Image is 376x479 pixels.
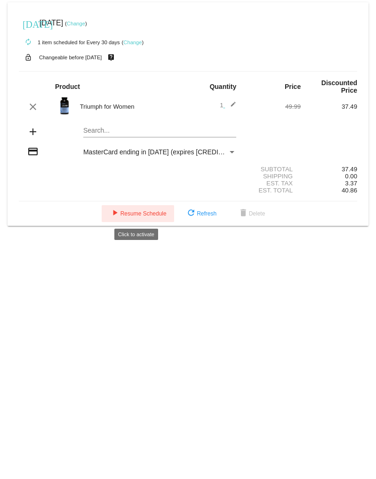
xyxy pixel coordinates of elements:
[185,210,216,217] span: Refresh
[244,180,301,187] div: Est. Tax
[209,83,236,90] strong: Quantity
[27,146,39,157] mat-icon: credit_card
[27,126,39,137] mat-icon: add
[342,187,357,194] span: 40.86
[238,210,265,217] span: Delete
[55,96,74,115] img: updated-4.8-triumph-female.png
[238,208,249,219] mat-icon: delete
[39,55,102,60] small: Changeable before [DATE]
[185,208,197,219] mat-icon: refresh
[244,173,301,180] div: Shipping
[83,148,236,156] mat-select: Payment Method
[230,205,273,222] button: Delete
[19,40,120,45] small: 1 item scheduled for Every 30 days
[75,103,188,110] div: Triumph for Women
[301,103,357,110] div: 37.49
[220,102,236,109] span: 1
[67,21,85,26] a: Change
[109,208,120,219] mat-icon: play_arrow
[321,79,357,94] strong: Discounted Price
[345,173,357,180] span: 0.00
[23,18,34,29] mat-icon: [DATE]
[102,205,174,222] button: Resume Schedule
[83,148,269,156] span: MasterCard ending in [DATE] (expires [CREDIT_CARD_DATA])
[55,83,80,90] strong: Product
[225,101,236,112] mat-icon: edit
[244,187,301,194] div: Est. Total
[122,40,144,45] small: ( )
[178,205,224,222] button: Refresh
[244,166,301,173] div: Subtotal
[65,21,87,26] small: ( )
[345,180,357,187] span: 3.37
[23,37,34,48] mat-icon: autorenew
[123,40,142,45] a: Change
[109,210,167,217] span: Resume Schedule
[23,51,34,64] mat-icon: lock_open
[105,51,117,64] mat-icon: live_help
[27,101,39,112] mat-icon: clear
[83,127,236,135] input: Search...
[301,166,357,173] div: 37.49
[244,103,301,110] div: 49.99
[285,83,301,90] strong: Price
